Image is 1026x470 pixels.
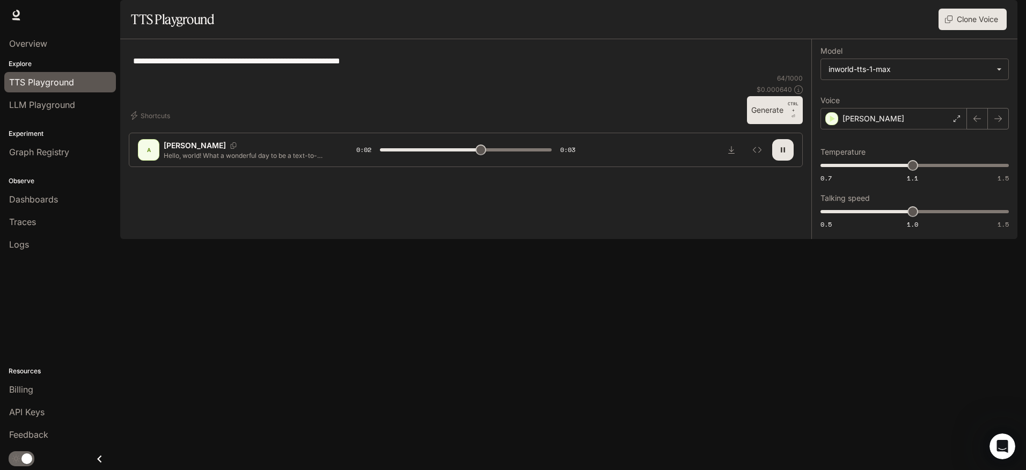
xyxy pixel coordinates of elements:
p: [PERSON_NAME] [164,140,226,151]
p: Voice [820,97,840,104]
span: 0:02 [356,144,371,155]
span: 1.1 [907,173,918,183]
p: Hello, world! What a wonderful day to be a text-to-speech model! [164,151,331,160]
p: ⏎ [788,100,798,120]
p: Model [820,47,842,55]
span: 0.5 [820,220,832,229]
span: 1.0 [907,220,918,229]
button: Inspect [746,139,768,161]
span: 0:03 [560,144,575,155]
button: Clone Voice [939,9,1007,30]
p: [PERSON_NAME] [842,113,904,124]
button: Copy Voice ID [226,142,241,149]
div: inworld-tts-1-max [821,59,1008,79]
span: 0.7 [820,173,832,183]
span: 1.5 [998,220,1009,229]
span: 1.5 [998,173,1009,183]
button: Download audio [721,139,742,161]
p: Talking speed [820,194,870,202]
p: Temperature [820,148,866,156]
button: GenerateCTRL +⏎ [747,96,803,124]
h1: TTS Playground [131,9,214,30]
iframe: Intercom live chat [990,433,1015,459]
button: Shortcuts [129,107,174,124]
div: A [140,141,157,158]
div: inworld-tts-1-max [829,64,991,75]
p: 64 / 1000 [777,74,803,83]
p: $ 0.000640 [757,85,792,94]
p: CTRL + [788,100,798,113]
